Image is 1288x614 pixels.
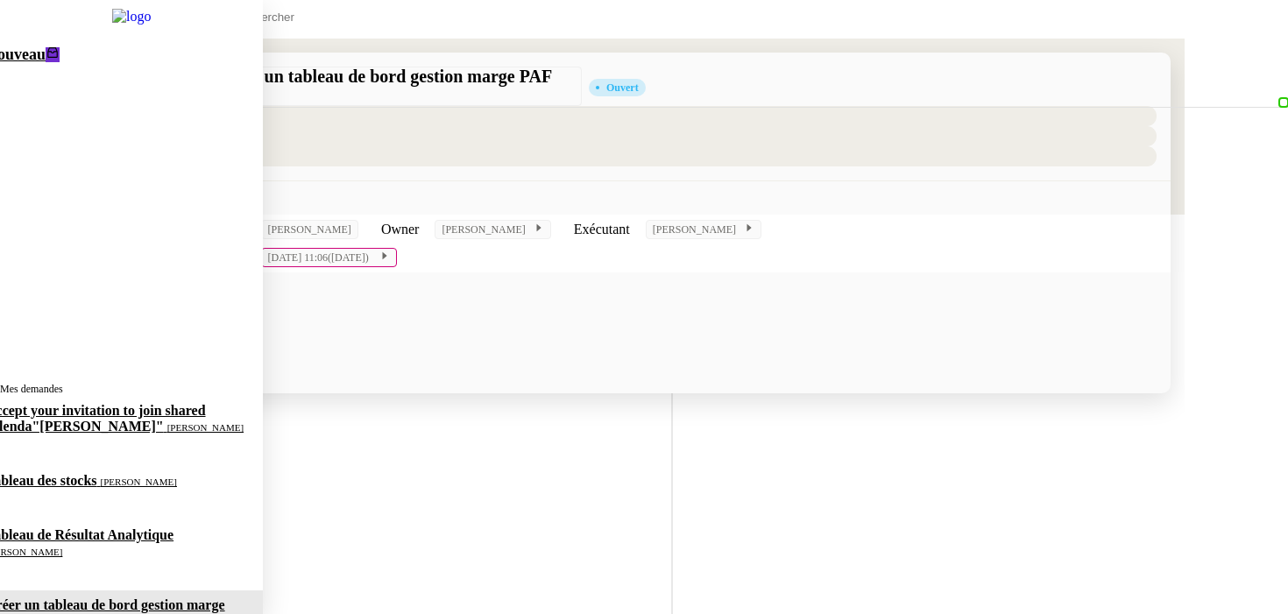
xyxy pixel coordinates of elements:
[374,216,427,243] td: Owner
[232,10,384,25] input: Rechercher
[442,223,533,236] span: [PERSON_NAME]
[268,251,379,264] span: [DATE] 11:06
[653,223,744,236] span: [PERSON_NAME]
[328,251,372,264] span: ([DATE])
[567,216,637,243] td: Exécutant
[167,422,244,433] span: [PERSON_NAME]
[268,223,351,236] span: [PERSON_NAME]
[101,476,177,487] span: [PERSON_NAME]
